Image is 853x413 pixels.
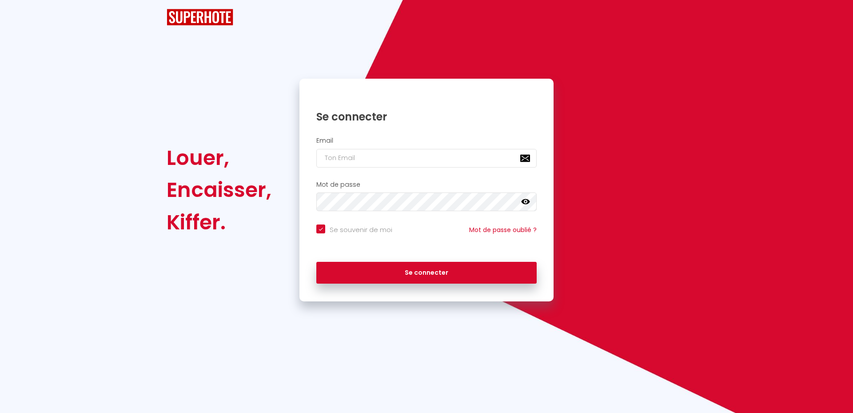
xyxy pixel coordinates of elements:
[316,137,537,144] h2: Email
[469,225,537,234] a: Mot de passe oublié ?
[316,262,537,284] button: Se connecter
[167,9,233,25] img: SuperHote logo
[167,206,271,238] div: Kiffer.
[316,149,537,168] input: Ton Email
[167,174,271,206] div: Encaisser,
[167,142,271,174] div: Louer,
[316,181,537,188] h2: Mot de passe
[316,110,537,124] h1: Se connecter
